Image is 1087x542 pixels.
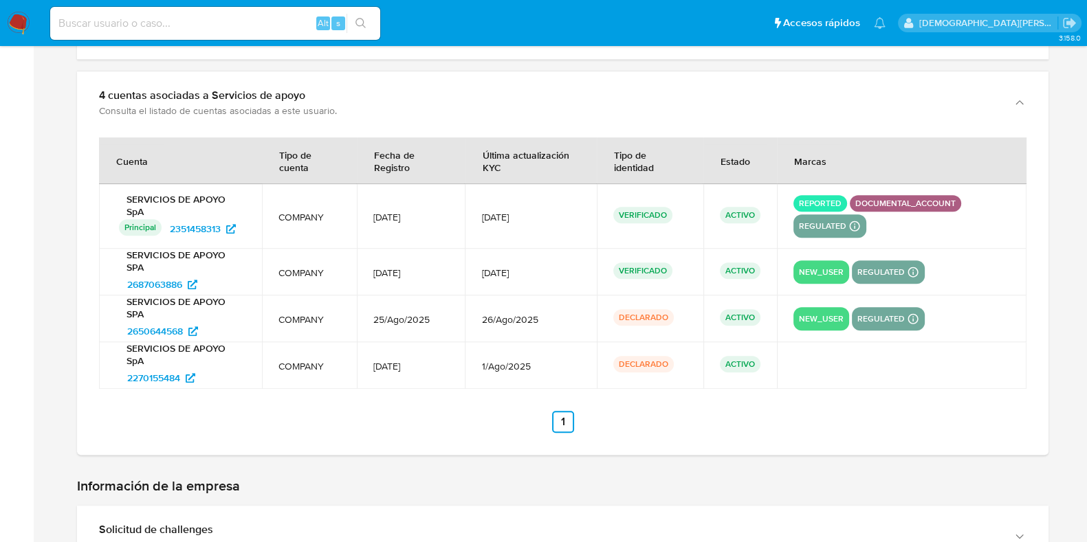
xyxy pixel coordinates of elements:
a: Salir [1062,16,1077,30]
span: s [336,16,340,30]
span: Alt [318,16,329,30]
span: Accesos rápidos [783,16,860,30]
button: search-icon [347,14,375,33]
input: Buscar usuario o caso... [50,14,380,32]
p: cristian.porley@mercadolibre.com [919,16,1058,30]
a: Notificaciones [874,17,886,29]
span: 3.158.0 [1058,32,1080,43]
